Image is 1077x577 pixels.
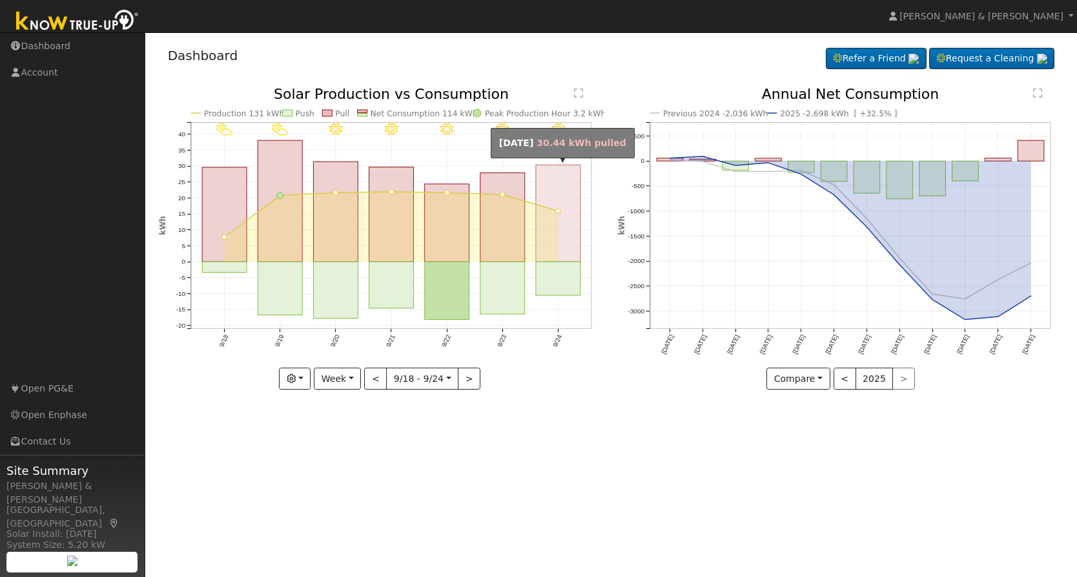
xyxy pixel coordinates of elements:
[458,368,480,390] button: >
[726,333,741,355] text: [DATE]
[273,333,285,348] text: 9/19
[762,86,939,102] text: Annual Net Consumption
[723,161,749,170] rect: onclick=""
[216,123,232,136] i: 9/18 - PartlyCloudy
[908,54,919,64] img: retrieve
[385,123,398,136] i: 9/21 - Clear
[6,479,138,507] div: [PERSON_NAME] & [PERSON_NAME]
[108,518,120,529] a: Map
[551,123,564,136] i: 9/24 - Clear
[314,368,361,390] button: Week
[444,190,449,195] circle: onclick=""
[369,167,413,262] rect: onclick=""
[733,163,738,168] circle: onclick=""
[424,262,469,319] rect: onclick=""
[258,140,302,262] rect: onclick=""
[890,333,905,355] text: [DATE]
[899,11,1063,21] span: [PERSON_NAME] & [PERSON_NAME]
[6,527,138,541] div: Solar Install: [DATE]
[766,160,771,165] circle: onclick=""
[389,189,394,194] circle: onclick=""
[799,172,804,177] circle: onclick=""
[370,109,477,118] text: Net Consumption 114 kWh
[780,109,897,118] text: 2025 -2,698 kWh [ +32.5% ]
[496,123,509,136] i: 9/23 - Clear
[168,48,238,63] a: Dashboard
[1018,140,1045,161] rect: onclick=""
[335,109,349,118] text: Pull
[537,138,626,148] span: 30.44 kWh pulled
[496,333,508,348] text: 9/23
[178,211,185,218] text: 15
[485,109,606,118] text: Peak Production Hour 3.2 kWh
[6,462,138,479] span: Site Summary
[660,333,675,355] text: [DATE]
[788,161,815,173] rect: onclick=""
[555,209,560,214] circle: onclick=""
[930,291,935,297] circle: onclick=""
[176,290,185,297] text: -10
[985,158,1012,162] rect: onclick=""
[826,48,927,70] a: Refer a Friend
[923,333,938,355] text: [DATE]
[364,368,387,390] button: <
[333,190,338,195] circle: onclick=""
[202,167,247,262] rect: onclick=""
[480,173,525,262] rect: onclick=""
[690,160,716,162] rect: onclick=""
[67,556,77,566] img: retrieve
[178,194,185,202] text: 20
[631,182,644,189] text: -500
[641,158,644,165] text: 0
[500,192,505,197] circle: onclick=""
[759,333,774,355] text: [DATE]
[755,158,782,161] rect: onclick=""
[628,233,644,240] text: -1500
[832,182,837,187] circle: onclick=""
[668,156,673,161] circle: onclick=""
[663,109,768,118] text: Previous 2024 -2,036 kWh
[176,322,185,329] text: -20
[628,282,644,289] text: -2500
[989,333,1003,355] text: [DATE]
[856,368,894,390] button: 2025
[313,262,358,318] rect: onclick=""
[551,333,563,348] text: 9/24
[178,147,185,154] text: 35
[834,368,856,390] button: <
[996,314,1001,319] circle: onclick=""
[854,161,880,193] rect: onclick=""
[1033,88,1042,98] text: 
[181,242,185,249] text: 5
[617,216,626,235] text: kWh
[258,262,302,315] rect: onclick=""
[385,333,396,348] text: 9/21
[657,158,683,161] rect: onclick=""
[825,333,839,355] text: [DATE]
[1021,333,1036,355] text: [DATE]
[10,7,145,36] img: Know True-Up
[440,333,452,348] text: 9/22
[329,333,340,348] text: 9/20
[313,162,358,262] rect: onclick=""
[668,158,673,163] circle: onclick=""
[574,88,583,98] text: 
[386,368,458,390] button: 9/18 - 9/24
[766,169,771,174] circle: onclick=""
[480,262,525,314] rect: onclick=""
[857,333,872,355] text: [DATE]
[218,333,229,348] text: 9/18
[176,306,185,313] text: -15
[897,256,903,261] circle: onclick=""
[6,503,138,530] div: [GEOGRAPHIC_DATA], [GEOGRAPHIC_DATA]
[865,216,870,221] circle: onclick=""
[792,333,806,355] text: [DATE]
[440,123,453,136] i: 9/22 - Clear
[956,333,970,355] text: [DATE]
[1029,260,1034,266] circle: onclick=""
[179,274,185,281] text: -5
[178,163,185,170] text: 30
[919,161,946,196] rect: onclick=""
[628,308,644,315] text: -3000
[178,178,185,185] text: 25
